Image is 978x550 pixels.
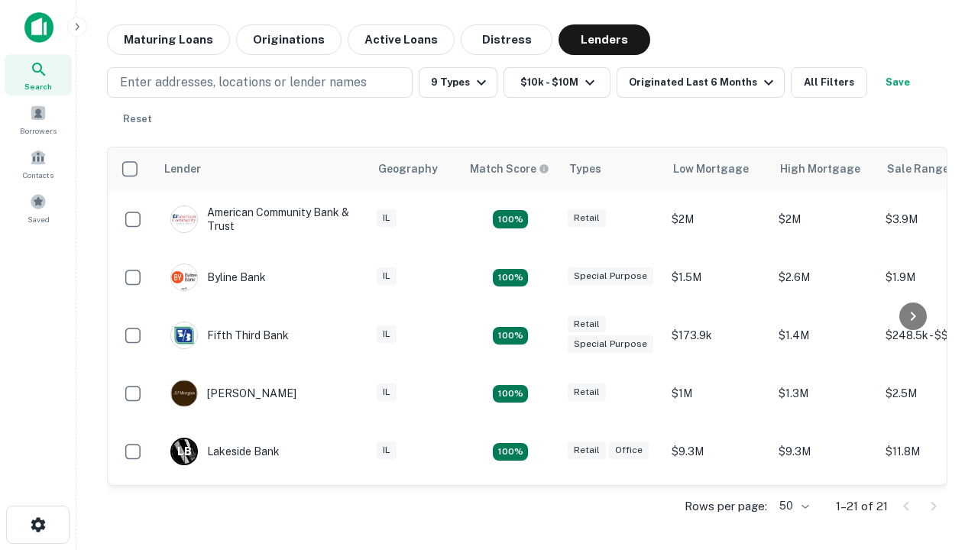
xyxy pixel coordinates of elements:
div: American Community Bank & Trust [170,205,354,233]
div: Office [609,442,649,459]
th: Low Mortgage [664,147,771,190]
div: Types [569,160,601,178]
button: All Filters [791,67,867,98]
div: Fifth Third Bank [170,322,289,349]
span: Saved [28,213,50,225]
h6: Match Score [470,160,546,177]
div: Lender [164,160,201,178]
div: Retail [568,442,606,459]
th: Geography [369,147,461,190]
div: Matching Properties: 3, hasApolloMatch: undefined [493,443,528,461]
div: Geography [378,160,438,178]
th: Capitalize uses an advanced AI algorithm to match your search with the best lender. The match sco... [461,147,560,190]
div: Retail [568,209,606,227]
button: Distress [461,24,552,55]
p: Enter addresses, locations or lender names [120,73,367,92]
div: Capitalize uses an advanced AI algorithm to match your search with the best lender. The match sco... [470,160,549,177]
p: 1–21 of 21 [836,497,888,516]
button: Originated Last 6 Months [617,67,785,98]
div: 50 [773,495,811,517]
div: Matching Properties: 2, hasApolloMatch: undefined [493,385,528,403]
div: Special Purpose [568,335,653,353]
th: High Mortgage [771,147,878,190]
td: $1.4M [771,306,878,364]
img: capitalize-icon.png [24,12,53,43]
div: Originated Last 6 Months [629,73,778,92]
span: Contacts [23,169,53,181]
div: Sale Range [887,160,949,178]
td: $1.3M [771,364,878,422]
td: $1.5M [664,248,771,306]
div: High Mortgage [780,160,860,178]
th: Types [560,147,664,190]
div: IL [377,209,397,227]
td: $2M [771,190,878,248]
td: $2M [664,190,771,248]
div: Special Purpose [568,267,653,285]
div: IL [377,442,397,459]
a: Saved [5,187,72,228]
div: Matching Properties: 2, hasApolloMatch: undefined [493,210,528,228]
iframe: Chat Widget [902,428,978,501]
span: Borrowers [20,125,57,137]
div: IL [377,325,397,343]
button: Save your search to get updates of matches that match your search criteria. [873,67,922,98]
img: picture [171,380,197,406]
div: Matching Properties: 3, hasApolloMatch: undefined [493,269,528,287]
button: Reset [113,104,162,134]
div: IL [377,383,397,401]
button: Enter addresses, locations or lender names [107,67,413,98]
a: Borrowers [5,99,72,140]
button: Originations [236,24,342,55]
button: Active Loans [348,24,455,55]
span: Search [24,80,52,92]
p: L B [177,444,191,460]
img: picture [171,264,197,290]
td: $5.4M [771,480,878,539]
div: [PERSON_NAME] [170,380,296,407]
td: $9.3M [664,422,771,480]
div: Retail [568,315,606,333]
div: Retail [568,383,606,401]
div: Byline Bank [170,264,266,291]
button: Maturing Loans [107,24,230,55]
img: picture [171,206,197,232]
div: Low Mortgage [673,160,749,178]
td: $1M [664,364,771,422]
td: $173.9k [664,306,771,364]
a: Search [5,54,72,95]
div: Matching Properties: 2, hasApolloMatch: undefined [493,327,528,345]
a: Contacts [5,143,72,184]
button: $10k - $10M [504,67,610,98]
button: 9 Types [419,67,497,98]
button: Lenders [559,24,650,55]
td: $1.5M [664,480,771,539]
img: picture [171,322,197,348]
div: Lakeside Bank [170,438,280,465]
p: Rows per page: [685,497,767,516]
th: Lender [155,147,369,190]
td: $9.3M [771,422,878,480]
td: $2.6M [771,248,878,306]
div: IL [377,267,397,285]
